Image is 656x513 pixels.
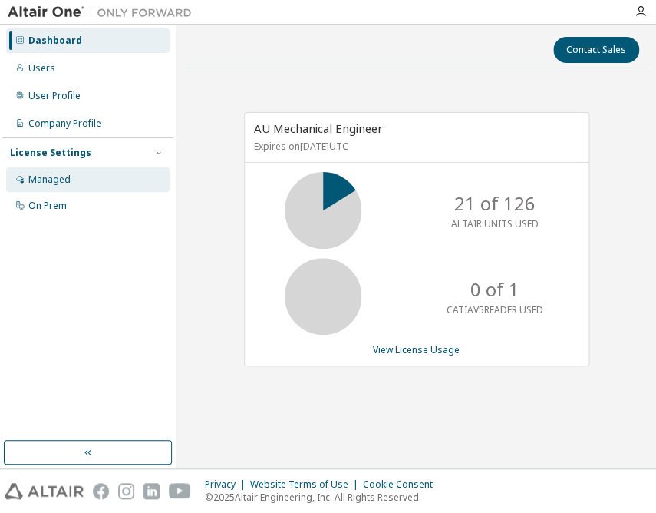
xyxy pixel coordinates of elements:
p: © 2025 Altair Engineering, Inc. All Rights Reserved. [205,491,442,504]
div: On Prem [28,200,67,212]
div: Dashboard [28,35,82,47]
p: ALTAIR UNITS USED [451,217,539,230]
img: altair_logo.svg [5,483,84,499]
div: Managed [28,174,71,186]
button: Contact Sales [553,37,639,63]
div: Privacy [205,478,250,491]
div: Website Terms of Use [250,478,363,491]
div: Company Profile [28,117,101,130]
div: Cookie Consent [363,478,442,491]
p: Expires on [DATE] UTC [254,140,575,153]
div: License Settings [10,147,91,159]
a: View License Usage [373,343,460,356]
span: AU Mechanical Engineer [254,121,383,136]
img: Altair One [8,5,199,20]
div: Users [28,62,55,74]
img: instagram.svg [118,483,134,499]
img: linkedin.svg [143,483,160,499]
img: facebook.svg [93,483,109,499]
p: 0 of 1 [470,276,519,303]
div: User Profile [28,90,81,102]
p: CATIAV5READER USED [447,303,543,316]
p: 21 of 126 [454,190,536,217]
img: youtube.svg [169,483,191,499]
